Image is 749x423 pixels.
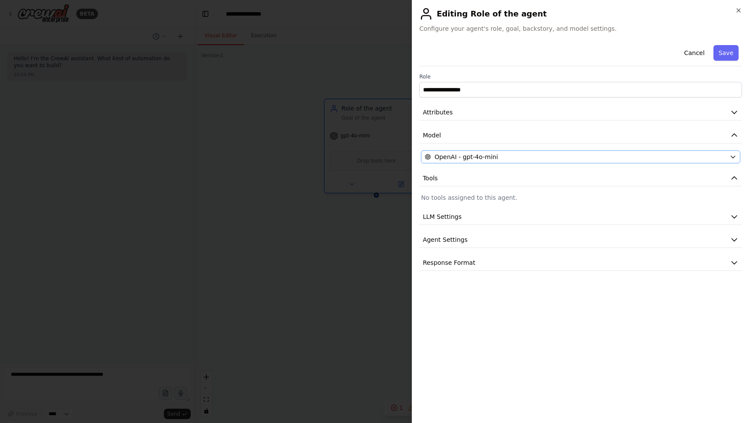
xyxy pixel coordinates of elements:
[419,255,742,271] button: Response Format
[434,153,498,161] span: OpenAI - gpt-4o-mini
[419,170,742,186] button: Tools
[419,104,742,120] button: Attributes
[423,174,438,182] span: Tools
[423,212,462,221] span: LLM Settings
[419,7,742,21] h2: Editing Role of the agent
[419,232,742,248] button: Agent Settings
[419,127,742,143] button: Model
[713,45,739,61] button: Save
[423,108,453,117] span: Attributes
[423,258,475,267] span: Response Format
[421,193,740,202] p: No tools assigned to this agent.
[419,24,742,33] span: Configure your agent's role, goal, backstory, and model settings.
[423,235,467,244] span: Agent Settings
[421,150,740,163] button: OpenAI - gpt-4o-mini
[679,45,710,61] button: Cancel
[419,209,742,225] button: LLM Settings
[423,131,441,140] span: Model
[419,73,742,80] label: Role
